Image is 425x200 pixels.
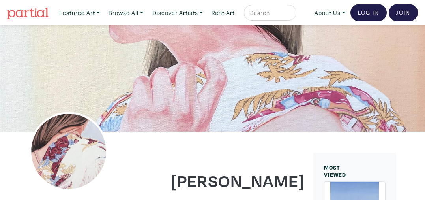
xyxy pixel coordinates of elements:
h1: [PERSON_NAME] [171,170,301,191]
a: About Us [311,5,349,21]
a: Featured Art [56,5,103,21]
a: Log In [350,4,387,21]
a: Rent Art [208,5,238,21]
input: Search [249,8,289,18]
a: Discover Artists [149,5,206,21]
a: Browse All [105,5,147,21]
a: Join [389,4,418,21]
img: phpThumb.php [29,112,108,191]
small: MOST VIEWED [324,164,346,178]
